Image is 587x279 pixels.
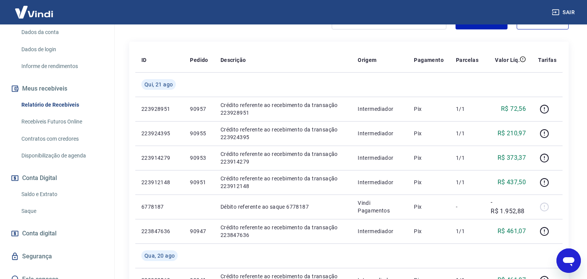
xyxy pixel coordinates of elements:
p: R$ 437,50 [498,178,526,187]
p: Intermediador [358,227,402,235]
p: Vindi Pagamentos [358,199,402,214]
p: Valor Líq. [495,56,520,64]
img: Vindi [9,0,59,24]
p: 1/1 [456,178,478,186]
p: 1/1 [456,105,478,113]
p: R$ 210,97 [498,129,526,138]
p: Crédito referente ao recebimento da transação 223928951 [221,101,345,117]
p: R$ 72,56 [501,104,526,114]
p: 1/1 [456,227,478,235]
p: ID [141,56,147,64]
p: Pedido [190,56,208,64]
p: Origem [358,56,376,64]
p: 90953 [190,154,208,162]
span: Conta digital [22,228,57,239]
p: Crédito referente ao recebimento da transação 223847636 [221,224,345,239]
p: - [456,203,478,211]
p: Pix [414,203,444,211]
a: Contratos com credores [18,131,105,147]
a: Saque [18,203,105,219]
p: Descrição [221,56,246,64]
a: Dados da conta [18,24,105,40]
p: 223924395 [141,130,178,137]
p: Crédito referente ao recebimento da transação 223924395 [221,126,345,141]
a: Informe de rendimentos [18,58,105,74]
a: Dados de login [18,42,105,57]
p: Pix [414,227,444,235]
span: Qui, 21 ago [144,81,173,88]
a: Segurança [9,248,105,265]
p: Crédito referente ao recebimento da transação 223914279 [221,150,345,165]
p: Parcelas [456,56,478,64]
p: Intermediador [358,178,402,186]
p: R$ 373,37 [498,153,526,162]
p: Intermediador [358,154,402,162]
p: Pagamento [414,56,444,64]
p: Pix [414,105,444,113]
button: Meus recebíveis [9,80,105,97]
p: Pix [414,154,444,162]
p: Intermediador [358,105,402,113]
a: Saldo e Extrato [18,187,105,202]
p: Intermediador [358,130,402,137]
p: Débito referente ao saque 6778187 [221,203,345,211]
button: Sair [550,5,578,19]
p: 223914279 [141,154,178,162]
a: Recebíveis Futuros Online [18,114,105,130]
p: Tarifas [538,56,556,64]
p: 223912148 [141,178,178,186]
span: Qua, 20 ago [144,252,175,260]
p: 90951 [190,178,208,186]
p: -R$ 1.952,88 [491,198,526,216]
p: Pix [414,130,444,137]
a: Relatório de Recebíveis [18,97,105,113]
iframe: Botão para abrir a janela de mensagens [556,248,581,273]
p: 223928951 [141,105,178,113]
p: Pix [414,178,444,186]
p: R$ 461,07 [498,227,526,236]
button: Conta Digital [9,170,105,187]
p: 90955 [190,130,208,137]
p: 223847636 [141,227,178,235]
a: Disponibilização de agenda [18,148,105,164]
p: 1/1 [456,130,478,137]
p: 1/1 [456,154,478,162]
p: 90947 [190,227,208,235]
p: Crédito referente ao recebimento da transação 223912148 [221,175,345,190]
a: Conta digital [9,225,105,242]
p: 6778187 [141,203,178,211]
p: 90957 [190,105,208,113]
